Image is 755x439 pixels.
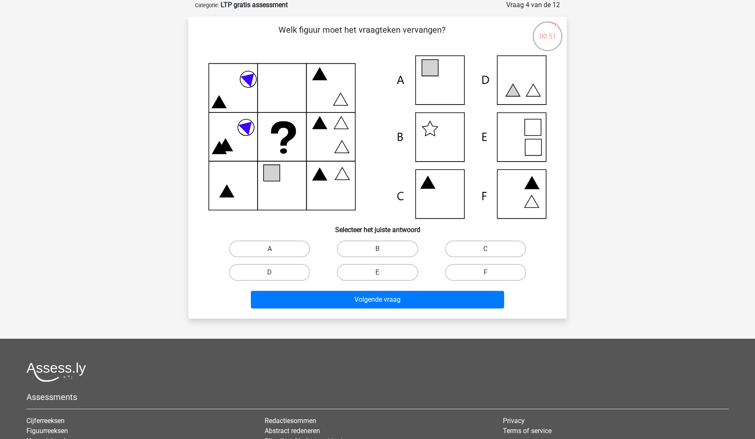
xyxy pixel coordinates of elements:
[337,264,418,281] label: E
[445,264,526,281] label: F
[229,240,310,257] label: A
[265,417,316,425] a: Redactiesommen
[26,362,86,382] img: Assessly logo
[445,240,526,257] label: C
[503,417,525,425] a: Privacy
[26,392,729,402] h5: Assessments
[221,1,288,9] strong: LTP gratis assessment
[229,264,310,281] label: D
[195,2,219,8] small: Categorie:
[26,427,68,435] a: Figuurreeksen
[202,219,553,234] h6: Selecteer het juiste antwoord
[26,417,65,425] a: Cijferreeksen
[503,427,552,435] a: Terms of service
[532,21,563,42] div: 00:51
[202,24,522,49] p: Welk figuur moet het vraagteken vervangen?
[337,240,418,257] label: B
[265,427,320,435] a: Abstract redeneren
[251,291,505,308] button: Volgende vraag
